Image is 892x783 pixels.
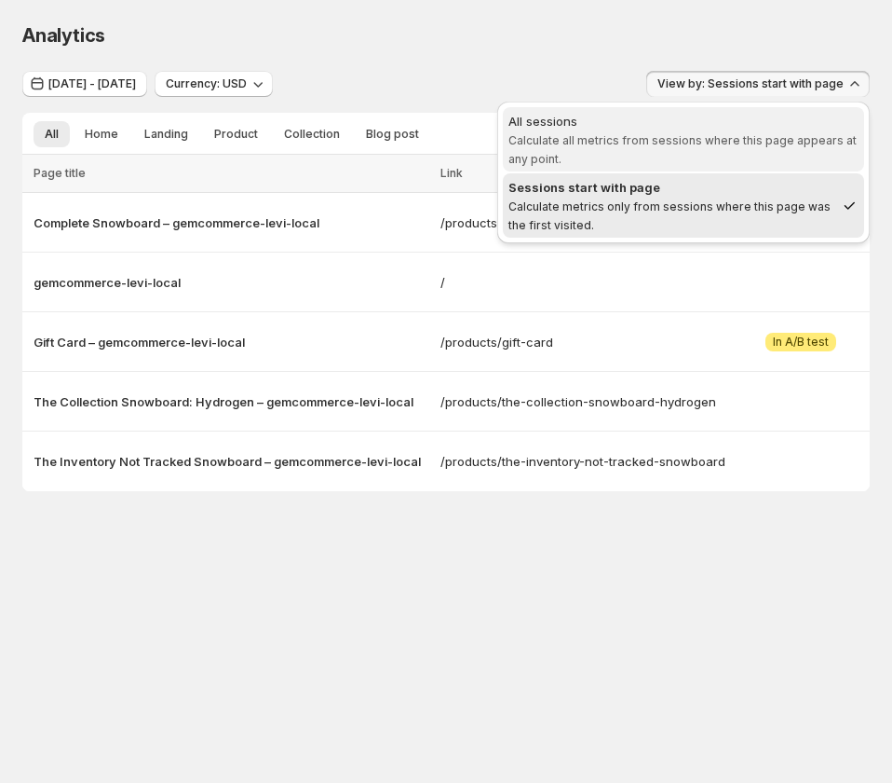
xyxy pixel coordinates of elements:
span: Product [214,127,258,142]
span: Currency: USD [166,76,247,91]
span: All [45,127,59,142]
button: Gift Card – gemcommerce-levi-local [34,333,429,351]
button: gemcommerce-levi-local [34,273,429,292]
span: Calculate all metrics from sessions where this page appears at any point. [508,133,857,166]
span: Home [85,127,118,142]
span: [DATE] - [DATE] [48,76,136,91]
span: Link [440,166,463,180]
button: Currency: USD [155,71,273,97]
a: /products/the-inventory-not-tracked-snowboard [440,452,731,471]
span: View by: Sessions start with page [657,76,844,91]
span: Collection [284,127,340,142]
span: Analytics [22,24,105,47]
span: Page title [34,166,86,180]
div: Sessions start with page [508,178,834,197]
button: [DATE] - [DATE] [22,71,147,97]
span: Blog post [366,127,419,142]
button: View by: Sessions start with page [646,71,870,97]
a: /products/the-collection-snowboard-hydrogen [440,392,731,411]
button: The Inventory Not Tracked Snowboard – gemcommerce-levi-local [34,452,429,471]
a: /products/the-complete-snowboard [440,213,731,232]
a: / [440,273,731,292]
a: /products/gift-card [440,333,731,351]
div: All sessions [508,112,858,130]
button: The Collection Snowboard: Hydrogen – gemcommerce-levi-local [34,392,429,411]
span: Landing [144,127,188,142]
span: Calculate metrics only from sessions where this page was the first visited. [508,199,831,232]
span: In A/B test [773,335,829,350]
button: Complete Snowboard – gemcommerce-levi-local [34,213,429,232]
